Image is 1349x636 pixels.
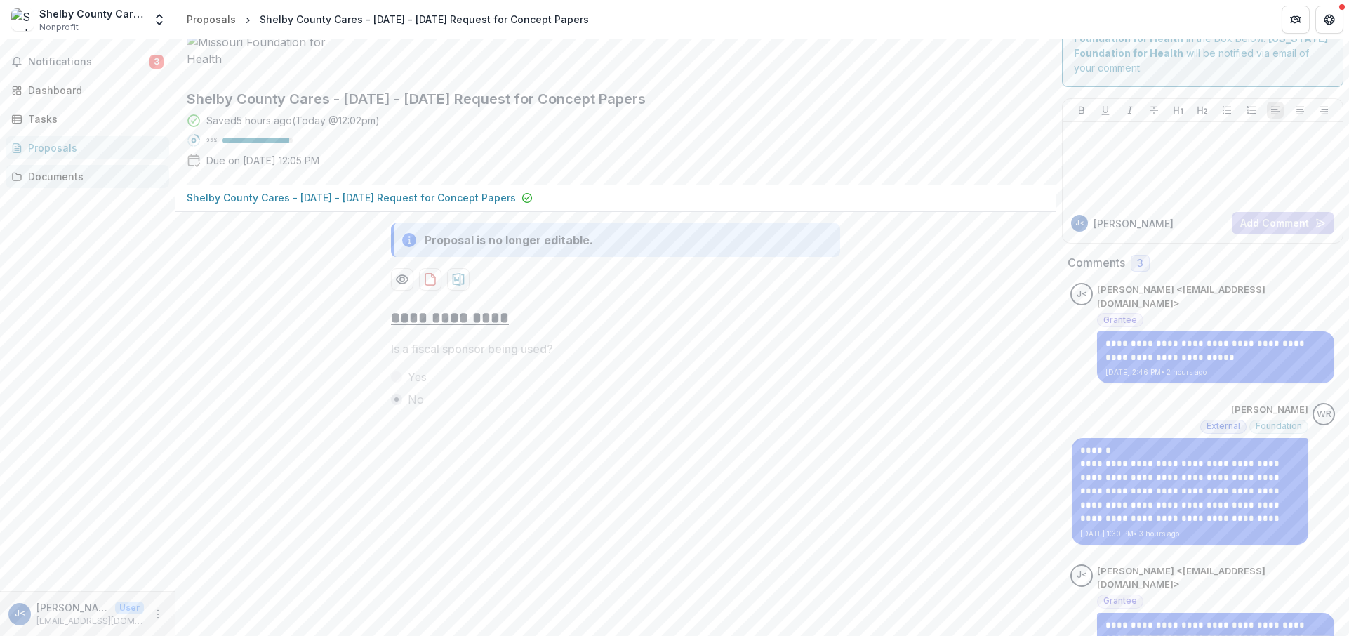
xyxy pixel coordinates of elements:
[28,112,158,126] div: Tasks
[1062,4,1343,87] div: Send comments or questions to in the box below. will be notified via email of your comment.
[28,56,149,68] span: Notifications
[1073,102,1090,119] button: Bold
[1231,403,1308,417] p: [PERSON_NAME]
[1145,102,1162,119] button: Strike
[187,91,1022,107] h2: Shelby County Cares - [DATE] - [DATE] Request for Concept Papers
[11,8,34,31] img: Shelby County Cares
[391,268,413,291] button: Preview 2e57d634-2f09-4b76-83b4-61e1e33cdd8f-0.pdf
[187,12,236,27] div: Proposals
[28,83,158,98] div: Dashboard
[39,6,144,21] div: Shelby County Cares
[447,268,470,291] button: download-proposal
[1207,421,1240,431] span: External
[1137,258,1143,270] span: 3
[187,190,516,205] p: Shelby County Cares - [DATE] - [DATE] Request for Concept Papers
[39,21,79,34] span: Nonprofit
[187,34,327,67] img: Missouri Foundation for Health
[1097,102,1114,119] button: Underline
[1094,216,1174,231] p: [PERSON_NAME]
[1122,102,1138,119] button: Italicize
[1315,102,1332,119] button: Align Right
[1068,256,1125,270] h2: Comments
[408,391,424,408] span: No
[419,268,441,291] button: download-proposal
[391,340,553,357] p: Is a fiscal sponsor being used?
[1077,571,1087,580] div: Jolie Foreman <jforeman41va@gmail.com>
[425,232,593,249] div: Proposal is no longer editable.
[36,600,109,615] p: [PERSON_NAME] <[EMAIL_ADDRESS][DOMAIN_NAME]>
[36,615,144,628] p: [EMAIL_ADDRESS][DOMAIN_NAME]
[1232,212,1334,234] button: Add Comment
[1317,410,1331,419] div: Wendy Rohrbach
[1105,367,1326,378] p: [DATE] 2:46 PM • 2 hours ago
[115,602,144,614] p: User
[206,153,319,168] p: Due on [DATE] 12:05 PM
[149,606,166,623] button: More
[149,6,169,34] button: Open entity switcher
[1243,102,1260,119] button: Ordered List
[1315,6,1343,34] button: Get Help
[206,135,217,145] p: 95 %
[6,107,169,131] a: Tasks
[1097,283,1335,310] p: [PERSON_NAME] <[EMAIL_ADDRESS][DOMAIN_NAME]>
[1170,102,1187,119] button: Heading 1
[1291,102,1308,119] button: Align Center
[28,169,158,184] div: Documents
[1194,102,1211,119] button: Heading 2
[1218,102,1235,119] button: Bullet List
[15,609,25,618] div: Jolie Foreman <jforeman41va@gmail.com>
[260,12,589,27] div: Shelby County Cares - [DATE] - [DATE] Request for Concept Papers
[6,136,169,159] a: Proposals
[1077,290,1087,299] div: Jolie Foreman <jforeman41va@gmail.com>
[149,55,164,69] span: 3
[1267,102,1284,119] button: Align Left
[1103,596,1137,606] span: Grantee
[1097,564,1335,592] p: [PERSON_NAME] <[EMAIL_ADDRESS][DOMAIN_NAME]>
[1282,6,1310,34] button: Partners
[181,9,241,29] a: Proposals
[6,165,169,188] a: Documents
[206,113,380,128] div: Saved 5 hours ago ( Today @ 12:02pm )
[1256,421,1302,431] span: Foundation
[181,9,594,29] nav: breadcrumb
[1075,220,1084,227] div: Jolie Foreman <jforeman41va@gmail.com>
[6,51,169,73] button: Notifications3
[28,140,158,155] div: Proposals
[1080,529,1301,539] p: [DATE] 1:30 PM • 3 hours ago
[6,79,169,102] a: Dashboard
[1103,315,1137,325] span: Grantee
[408,369,427,385] span: Yes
